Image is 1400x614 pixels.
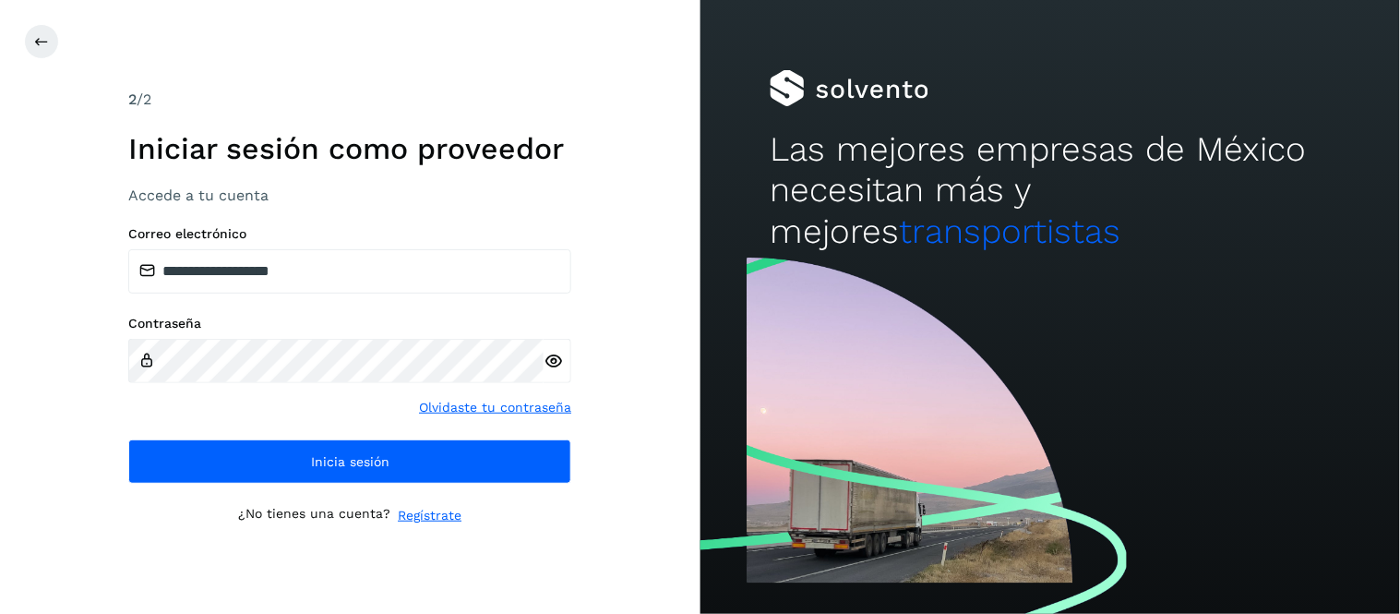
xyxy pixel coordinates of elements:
[398,506,461,525] a: Regístrate
[128,187,571,204] h3: Accede a tu cuenta
[770,129,1330,252] h2: Las mejores empresas de México necesitan más y mejores
[128,316,571,331] label: Contraseña
[128,90,137,108] span: 2
[128,226,571,242] label: Correo electrónico
[128,131,571,166] h1: Iniciar sesión como proveedor
[238,506,390,525] p: ¿No tienes una cuenta?
[311,455,389,468] span: Inicia sesión
[899,211,1120,251] span: transportistas
[128,439,571,484] button: Inicia sesión
[419,398,571,417] a: Olvidaste tu contraseña
[128,89,571,111] div: /2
